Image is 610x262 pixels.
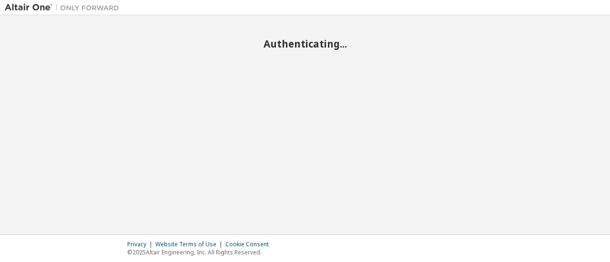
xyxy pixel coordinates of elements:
[225,241,274,248] div: Cookie Consent
[127,248,274,256] p: © 2025 Altair Engineering, Inc. All Rights Reserved.
[127,241,155,248] div: Privacy
[5,3,124,12] img: Altair One
[155,241,225,248] div: Website Terms of Use
[5,38,605,50] h2: Authenticating...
